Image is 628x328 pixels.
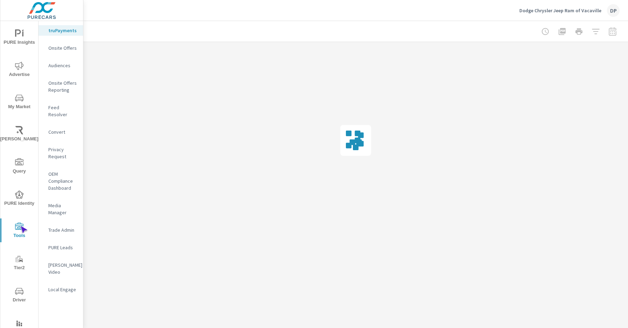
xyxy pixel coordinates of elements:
div: DP [607,4,620,17]
p: OEM Compliance Dashboard [48,170,77,191]
div: Local Engage [39,284,83,295]
span: My Market [2,94,36,111]
div: Media Manager [39,200,83,218]
p: Local Engage [48,286,77,293]
div: [PERSON_NAME] Video [39,260,83,277]
p: PURE Leads [48,244,77,251]
span: Query [2,158,36,175]
div: Privacy Request [39,144,83,162]
div: PURE Leads [39,242,83,253]
div: Onsite Offers [39,43,83,53]
span: [PERSON_NAME] [2,126,36,143]
p: Feed Resolver [48,104,77,118]
span: PURE Insights [2,29,36,47]
span: PURE Identity [2,190,36,208]
div: Trade Admin [39,225,83,235]
div: Audiences [39,60,83,71]
p: Dodge Chrysler Jeep Ram of Vacaville [519,7,601,14]
p: Trade Admin [48,226,77,233]
span: Tier2 [2,255,36,272]
p: Audiences [48,62,77,69]
p: [PERSON_NAME] Video [48,261,77,275]
div: Convert [39,127,83,137]
p: Media Manager [48,202,77,216]
p: Privacy Request [48,146,77,160]
span: Driver [2,287,36,304]
div: Feed Resolver [39,102,83,120]
p: Convert [48,128,77,135]
span: Advertise [2,62,36,79]
p: Onsite Offers [48,44,77,51]
div: OEM Compliance Dashboard [39,169,83,193]
div: truPayments [39,25,83,36]
p: truPayments [48,27,77,34]
p: Onsite Offers Reporting [48,79,77,93]
div: Onsite Offers Reporting [39,78,83,95]
span: Tools [2,223,36,240]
